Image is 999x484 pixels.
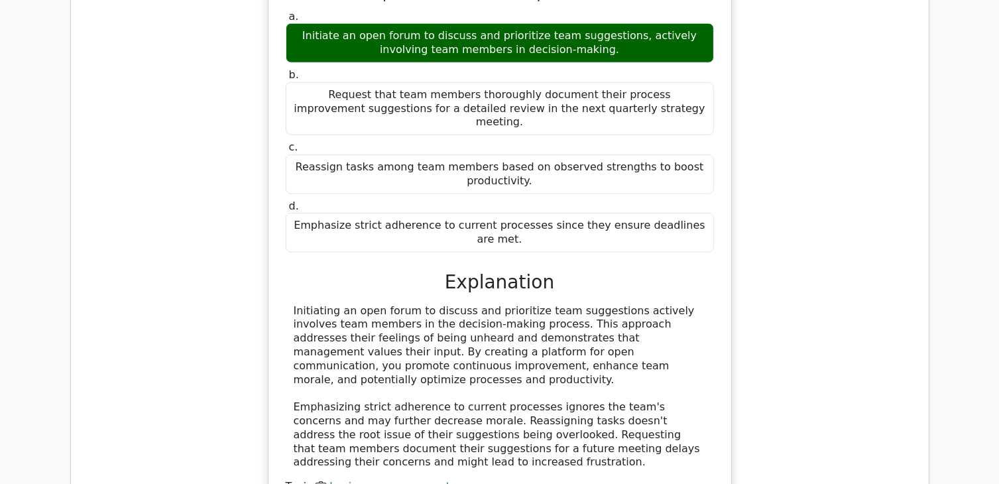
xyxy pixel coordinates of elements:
div: Request that team members thoroughly document their process improvement suggestions for a detaile... [286,82,714,135]
span: a. [289,10,299,23]
span: b. [289,68,299,81]
div: Reassign tasks among team members based on observed strengths to boost productivity. [286,154,714,194]
div: Emphasize strict adherence to current processes since they ensure deadlines are met. [286,213,714,253]
div: Initiating an open forum to discuss and prioritize team suggestions actively involves team member... [294,304,706,470]
span: d. [289,200,299,212]
div: Initiate an open forum to discuss and prioritize team suggestions, actively involving team member... [286,23,714,63]
h3: Explanation [294,271,706,294]
span: c. [289,141,298,153]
